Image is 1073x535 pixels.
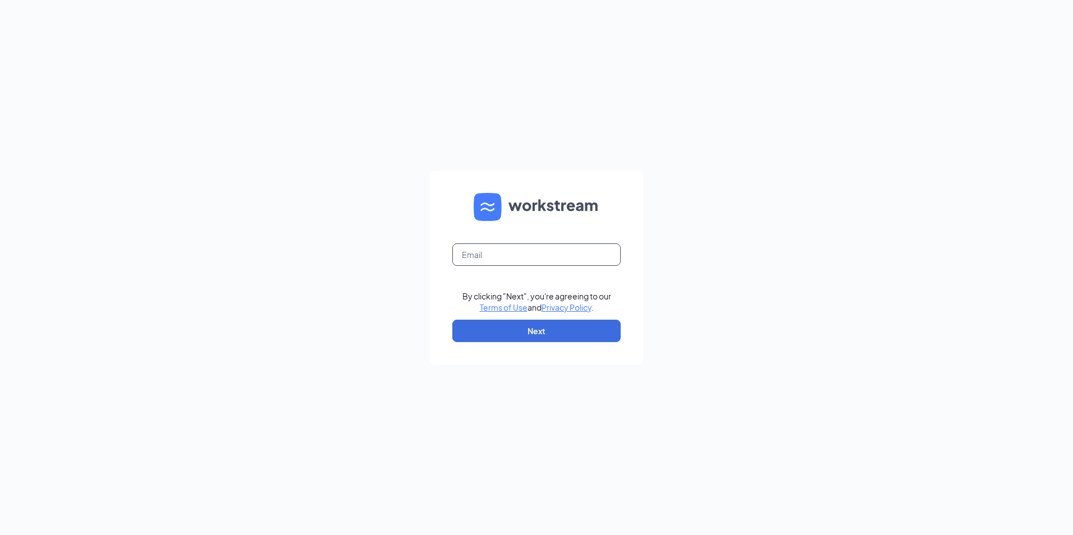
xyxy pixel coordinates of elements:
a: Privacy Policy [542,302,591,312]
img: WS logo and Workstream text [474,193,599,221]
input: Email [452,243,621,266]
div: By clicking "Next", you're agreeing to our and . [462,290,611,313]
button: Next [452,320,621,342]
a: Terms of Use [480,302,528,312]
